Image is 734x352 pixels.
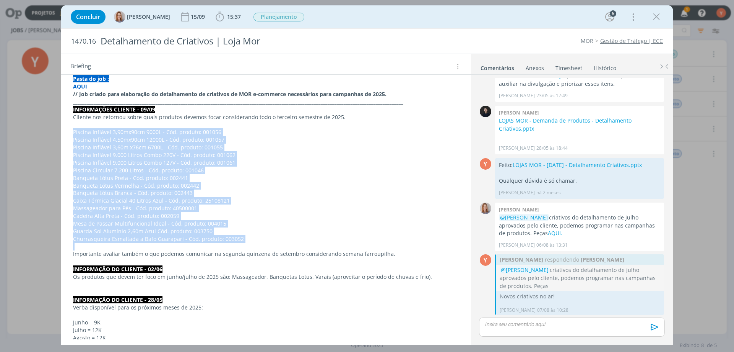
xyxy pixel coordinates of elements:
[253,12,305,22] button: Planejamento
[73,197,459,205] p: Caixa Térmica Glacial 40 Litros Azul - Cód. produto: 25108121
[480,254,491,266] div: Y
[73,159,459,167] p: Piscina Inflável 9.000 Litros Combo 127V - Cód. produto: 001061
[73,228,459,235] p: Guarda-Sol Alumínio 2,60m Azul Cód. produto: 003750
[73,220,459,228] p: Mesa de Passar Multifuncional Ideal - Cód. produto: 004015
[555,61,583,72] a: Timesheet
[71,10,106,24] button: Concluir
[73,189,459,197] p: Banqueta Lótus Branca - Cód. produto: 002443
[500,255,543,264] strong: [PERSON_NAME]
[73,136,459,144] p: Piscina Inflável 4,50mx90cm 12000L - Cód. produto: 001057
[499,161,660,169] p: Feito:
[70,62,91,72] span: Briefing
[73,128,459,136] p: Piscina Inflável 3,90mx90cm 9000L - Cód. produto: 001056
[71,37,96,46] span: 1470.16
[499,189,535,196] p: [PERSON_NAME]
[536,189,561,196] span: há 2 meses
[73,265,162,273] strong: INFORMAÇÃO DO CLIENTE - 02/06
[501,266,549,273] span: @[PERSON_NAME]
[500,293,660,300] p: Novos criativos no ar!
[581,37,593,44] a: MOR
[536,242,568,249] span: 06/08 às 13:31
[73,334,459,342] p: Agosto = 12K
[73,113,459,121] p: Cliente nos retornou sobre quais produtos devemos focar considerando todo o terceiro semestre de ...
[73,205,459,212] p: Massageador para Pés - Cód. produto: 40500001
[499,109,539,116] b: [PERSON_NAME]
[73,304,459,311] p: Verba disponível para os próximos meses de 2025:
[73,75,109,82] strong: Pasta do job :
[526,64,544,72] div: Anexos
[500,307,536,314] p: [PERSON_NAME]
[548,229,562,237] a: AQUI.
[536,145,568,152] span: 28/05 às 18:44
[73,250,459,258] p: Importante avaliar também o que podemos comunicar na segunda quinzena de setembro considerando se...
[73,151,459,159] p: Piscina Inflável 9.000 Litros Combo 220V - Cód. produto: 001062
[499,242,535,249] p: [PERSON_NAME]
[513,161,642,169] a: LOJAS MOR - [DATE] - Detalhamento Criativos.pptx
[536,92,568,99] span: 23/05 às 17:49
[97,32,413,51] div: Detalhamento de Criativos | Loja Mor
[76,14,100,20] span: Concluir
[73,144,459,151] p: Piscina Inflável 3,60m x76cm 6700L - Cód. produto: 001055
[554,72,567,80] a: AQUI
[499,117,632,132] a: LOJAS MOR - Demanda de Produtos - Detalhamento Criativos.pptx
[253,13,304,21] span: Planejamento
[499,92,535,99] p: [PERSON_NAME]
[73,90,386,98] strong: // Job criado para elaboração do detalhamento de criativos de MOR e-commerce necessários para cam...
[73,319,459,326] p: Junho = 9K
[480,158,491,170] div: Y
[499,214,660,237] p: criativos do detalhamento de julho aprovados pelo cliente, podemos programar nas campanhas de pro...
[73,326,459,334] p: Julho = 12K
[480,106,491,117] img: C
[114,11,125,23] img: A
[73,167,459,174] p: Piscina Circular 7.200 Litros - Cód. produto: 001046
[73,174,459,182] p: Banqueta Lótus Preta - Cód. produto: 002441
[581,255,624,264] strong: [PERSON_NAME]
[593,61,617,72] a: Histórico
[73,235,459,243] p: Churrasqueira Esmaltada a Bafo Guarapari - Cód. produto: 003052
[114,11,170,23] button: A[PERSON_NAME]
[537,307,568,314] span: 07/08 às 10:28
[600,37,663,44] a: Gestão de Tráfego | ECC
[73,182,459,190] p: Banqueta Lótus Vermelha - Cód. produto: 002442
[604,11,616,23] button: 6
[73,273,459,281] p: Os produtos que devem ter foco em junho/julho de 2025 são: Massageador, Banquetas Lotus, Varais (...
[227,13,241,20] span: 15:37
[73,212,459,220] p: Cadeira Alta Preta - Cód. produto: 002059
[73,296,162,303] strong: INFORMAÇÃO DO CLIENTE - 28/05
[500,266,660,290] div: @@1100584@@ criativos do detalhamento de julho aprovados pelo cliente, podemos programar nas camp...
[73,83,87,90] a: AQUI
[480,61,515,72] a: Comentários
[127,14,170,20] span: [PERSON_NAME]
[499,145,535,152] p: [PERSON_NAME]
[191,14,206,20] div: 15/09
[500,214,548,221] span: @[PERSON_NAME]
[610,10,616,17] div: 6
[499,177,660,185] p: Qualquer dúvida é só chamar.
[214,11,243,23] button: 15:37
[499,206,539,213] b: [PERSON_NAME]
[73,98,403,105] strong: _________________________________________________________________________________________________...
[480,203,491,214] img: A
[73,106,155,113] strong: INFORMAÇÕES CLIENTE - 09/09
[543,255,581,264] span: respondendo
[61,5,673,345] div: dialog
[500,266,660,290] p: criativos do detalhamento de julho aprovados pelo cliente, podemos programar nas campanhas de pro...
